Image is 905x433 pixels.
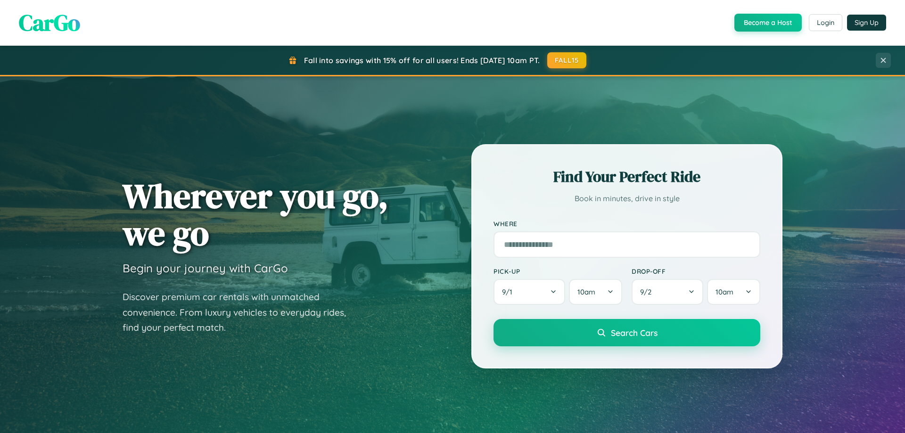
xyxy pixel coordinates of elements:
[716,287,733,296] span: 10am
[494,267,622,275] label: Pick-up
[707,279,760,305] button: 10am
[123,261,288,275] h3: Begin your journey with CarGo
[734,14,802,32] button: Become a Host
[123,177,388,252] h1: Wherever you go, we go
[304,56,540,65] span: Fall into savings with 15% off for all users! Ends [DATE] 10am PT.
[494,319,760,346] button: Search Cars
[847,15,886,31] button: Sign Up
[494,166,760,187] h2: Find Your Perfect Ride
[123,289,358,335] p: Discover premium car rentals with unmatched convenience. From luxury vehicles to everyday rides, ...
[19,7,80,38] span: CarGo
[569,279,622,305] button: 10am
[494,192,760,205] p: Book in minutes, drive in style
[494,220,760,228] label: Where
[611,327,658,338] span: Search Cars
[632,279,703,305] button: 9/2
[547,52,587,68] button: FALL15
[632,267,760,275] label: Drop-off
[640,287,656,296] span: 9 / 2
[502,287,517,296] span: 9 / 1
[577,287,595,296] span: 10am
[494,279,565,305] button: 9/1
[809,14,842,31] button: Login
